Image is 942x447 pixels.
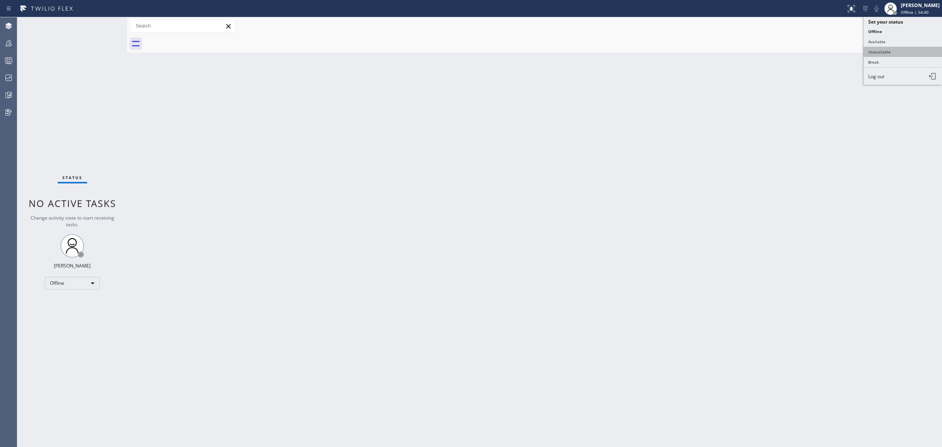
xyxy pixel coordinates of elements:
[871,3,882,14] button: Mute
[130,20,235,32] input: Search
[31,214,114,228] span: Change activity state to start receiving tasks.
[45,277,100,289] div: Offline
[901,9,929,15] span: Offline | 54:40
[54,262,91,269] div: [PERSON_NAME]
[29,197,116,210] span: No active tasks
[901,2,940,9] div: [PERSON_NAME]
[62,175,82,180] span: Status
